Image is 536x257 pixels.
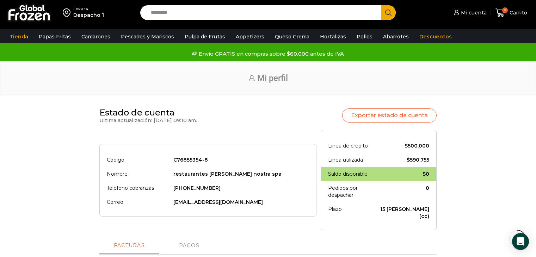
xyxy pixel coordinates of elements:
a: Pagos [159,237,219,254]
a: Papas Fritas [35,30,74,43]
a: Abarrotes [380,30,412,43]
h2: Estado de cuenta [99,108,197,118]
span: Facturas [114,243,145,248]
td: C76855354-8 [170,151,309,167]
a: Pulpa de Frutas [181,30,229,43]
a: Camarones [78,30,114,43]
span: Carrito [508,9,527,16]
a: Tienda [6,30,32,43]
th: Pedidos por despachar [328,181,374,202]
div: Open Intercom Messenger [512,233,529,250]
bdi: 0 [423,171,429,177]
span: $ [407,157,410,163]
span: 0 [502,7,508,13]
a: Appetizers [232,30,268,43]
div: Despacho 1 [73,12,104,19]
a: Descuentos [416,30,455,43]
span: $ [423,171,426,177]
img: address-field-icon.svg [63,7,73,19]
th: Correo [107,195,170,209]
td: 0 [374,181,429,202]
td: [EMAIL_ADDRESS][DOMAIN_NAME] [170,195,309,209]
td: [PHONE_NUMBER] [170,181,309,195]
div: Enviar a [73,7,104,12]
a: Pollos [353,30,376,43]
bdi: 590.755 [407,157,429,163]
a: Facturas [99,237,159,254]
th: Plazo [328,202,374,223]
button: Search button [381,5,396,20]
th: Código [107,151,170,167]
span: Mi perfil [257,73,288,83]
th: Línea utilizada [328,153,374,167]
td: restaurantes [PERSON_NAME] nostra spa [170,167,309,181]
a: Queso Crema [271,30,313,43]
bdi: 500.000 [405,143,429,149]
a: Exportar estado de cuenta [342,108,437,123]
th: Nombre [107,167,170,181]
th: Saldo disponible [328,167,374,181]
p: Ultima actualización: [DATE] 09:10 am. [99,118,197,123]
span: Pagos [179,243,199,249]
a: Pescados y Mariscos [117,30,178,43]
th: Teléfono cobranzas [107,181,170,195]
span: $ [405,143,408,149]
td: 15 [PERSON_NAME] (cc) [374,202,429,223]
th: Línea de crédito [328,137,374,153]
span: Mi cuenta [459,9,487,16]
a: Mi cuenta [452,6,487,20]
a: 0 Carrito [494,5,529,21]
a: Hortalizas [316,30,350,43]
